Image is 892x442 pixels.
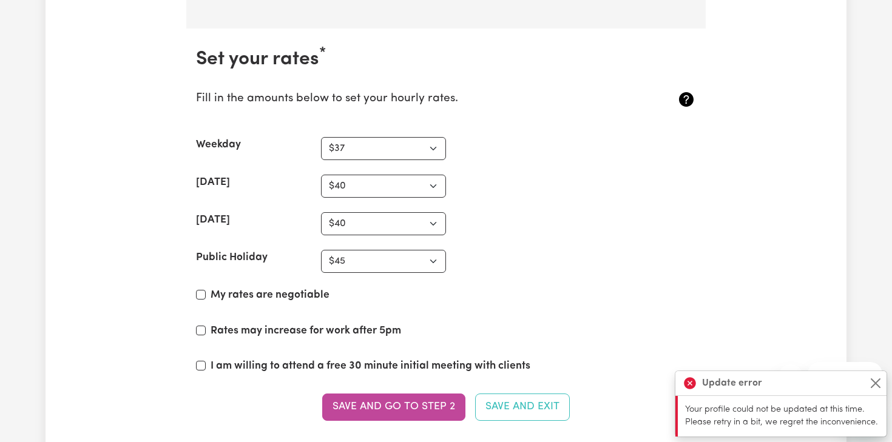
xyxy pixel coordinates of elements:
[808,362,882,389] iframe: Message from company
[196,212,230,228] label: [DATE]
[196,250,268,266] label: Public Holiday
[868,376,883,390] button: Close
[211,358,530,374] label: I am willing to attend a free 30 minute initial meeting with clients
[196,175,230,190] label: [DATE]
[211,323,401,339] label: Rates may increase for work after 5pm
[196,48,696,71] h2: Set your rates
[685,403,879,429] p: Your profile could not be updated at this time. Please retry in a bit, we regret the inconvenience.
[702,376,762,390] strong: Update error
[322,393,465,420] button: Save and go to Step 2
[779,364,803,389] iframe: Close message
[196,137,241,153] label: Weekday
[211,287,329,303] label: My rates are negotiable
[475,393,570,420] button: Save and Exit
[196,90,613,108] p: Fill in the amounts below to set your hourly rates.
